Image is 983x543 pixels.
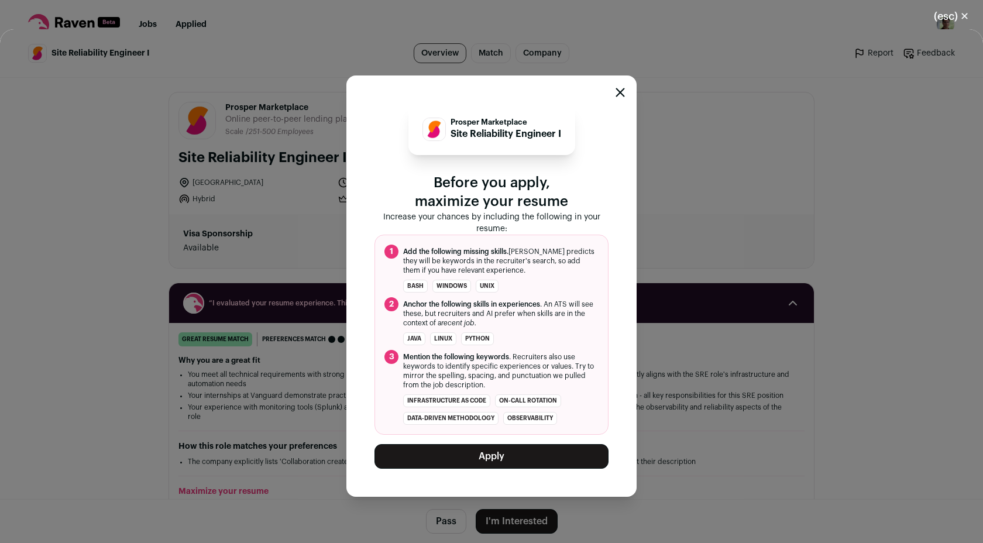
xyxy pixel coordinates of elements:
img: f06868071aadb757cf6771f6027b967a848c0e7fd7cafd4422ebc38e03664d89.jpg [423,118,445,140]
li: Infrastructure as Code [403,394,490,407]
span: 1 [384,245,398,259]
span: . An ATS will see these, but recruiters and AI prefer when skills are in the context of a [403,300,599,328]
li: Java [403,332,425,345]
i: recent job. [441,319,476,327]
li: Linux [430,332,456,345]
p: Prosper Marketplace [451,118,561,127]
span: 2 [384,297,398,311]
p: Before you apply, maximize your resume [374,174,609,211]
li: Unix [476,280,499,293]
li: on-call rotation [495,394,561,407]
li: observability [503,412,557,425]
span: Add the following missing skills. [403,248,508,255]
button: Close modal [920,4,983,29]
li: Bash [403,280,428,293]
span: [PERSON_NAME] predicts they will be keywords in the recruiter's search, so add them if you have r... [403,247,599,275]
li: data-driven methodology [403,412,499,425]
button: Close modal [616,88,625,97]
span: 3 [384,350,398,364]
p: Increase your chances by including the following in your resume: [374,211,609,235]
p: Site Reliability Engineer I [451,127,561,141]
li: Python [461,332,494,345]
span: Mention the following keywords [403,353,509,360]
span: . Recruiters also use keywords to identify specific experiences or values. Try to mirror the spel... [403,352,599,390]
span: Anchor the following skills in experiences [403,301,540,308]
li: Windows [432,280,471,293]
button: Apply [374,444,609,469]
